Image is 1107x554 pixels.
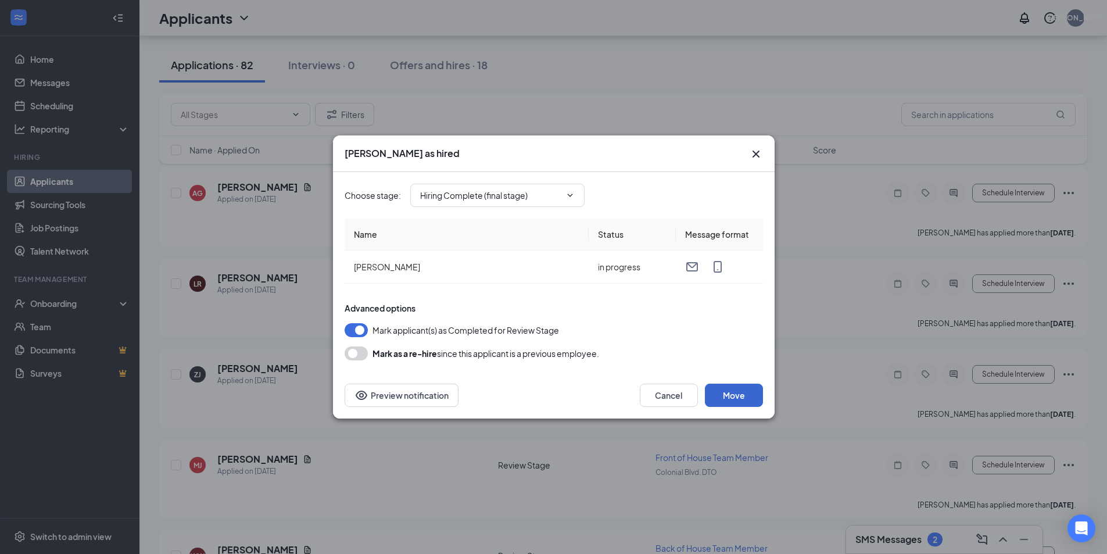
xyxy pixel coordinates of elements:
button: Close [749,147,763,161]
div: Open Intercom Messenger [1067,514,1095,542]
span: [PERSON_NAME] [354,262,420,272]
span: Mark applicant(s) as Completed for Review Stage [372,323,559,337]
h3: [PERSON_NAME] as hired [345,147,460,160]
button: Move [705,384,763,407]
td: in progress [589,251,676,284]
button: Cancel [640,384,698,407]
th: Message format [676,219,763,251]
th: Name [345,219,589,251]
span: Choose stage : [345,189,401,202]
button: Preview notificationEye [345,384,458,407]
svg: ChevronDown [565,191,575,200]
svg: Eye [354,388,368,402]
svg: MobileSms [711,260,725,274]
th: Status [589,219,676,251]
b: Mark as a re-hire [372,348,437,359]
svg: Email [685,260,699,274]
div: since this applicant is a previous employee. [372,346,599,360]
div: Advanced options [345,302,763,314]
svg: Cross [749,147,763,161]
